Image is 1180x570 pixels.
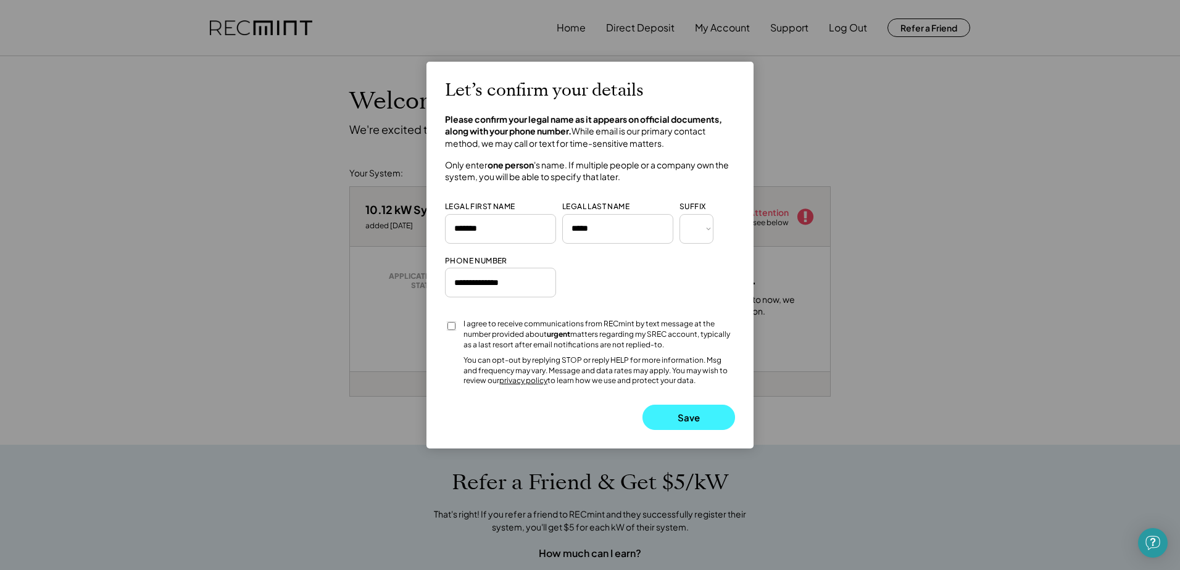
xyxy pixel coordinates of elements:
div: I agree to receive communications from RECmint by text message at the number provided about matte... [463,319,735,350]
div: SUFFIX [679,202,705,212]
div: You can opt-out by replying STOP or reply HELP for more information. Msg and frequency may vary. ... [463,355,735,386]
div: Open Intercom Messenger [1138,528,1168,558]
strong: urgent [547,329,570,339]
div: LEGAL LAST NAME [562,202,629,212]
h4: Only enter 's name. If multiple people or a company own the system, you will be able to specify t... [445,159,735,183]
button: Save [642,405,735,430]
strong: Please confirm your legal name as it appears on official documents, along with your phone number. [445,114,723,137]
h4: While email is our primary contact method, we may call or text for time-sensitive matters. [445,114,735,150]
strong: one person [488,159,534,170]
div: PHONE NUMBER [445,256,507,266]
a: privacy policy [499,376,547,385]
div: LEGAL FIRST NAME [445,202,515,212]
h2: Let’s confirm your details [445,80,644,101]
